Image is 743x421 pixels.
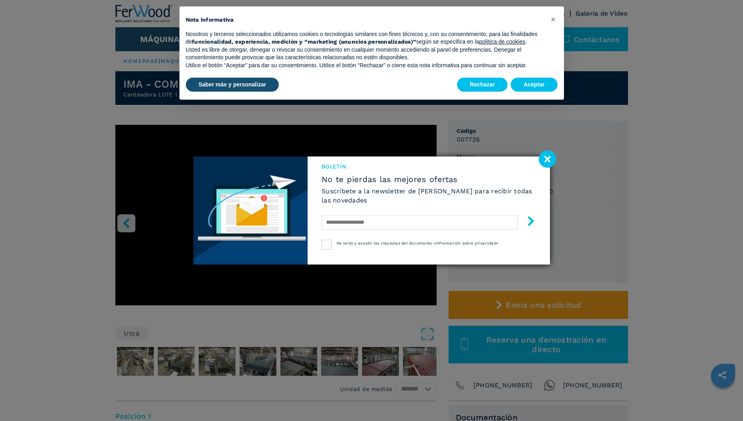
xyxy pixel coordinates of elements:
[518,213,536,232] button: submit-button
[551,14,556,24] span: ×
[186,78,279,92] button: Saber más y personalizar
[322,162,536,170] span: Boletín
[186,16,545,24] h2: Nota informativa
[322,186,536,205] h6: Suscríbete a la newsletter de [PERSON_NAME] para recibir todas las novedades
[479,38,525,45] a: política de cookies
[336,241,498,245] span: He leído y acepto las cláusulas del documento «Información sobre privacidad»
[192,38,416,45] strong: funcionalidad, experiencia, medición y “marketing (anuncios personalizados)”
[322,174,536,184] span: No te pierdas las mejores ofertas
[186,62,545,70] p: Utilice el botón “Aceptar” para dar su consentimiento. Utilice el botón “Rechazar” o cierre esta ...
[193,156,308,265] img: Newsletter image
[186,30,545,46] p: Nosotros y terceros seleccionados utilizamos cookies o tecnologías similares con fines técnicos y...
[186,46,545,62] p: Usted es libre de otorgar, denegar o revocar su consentimiento en cualquier momento accediendo al...
[547,13,560,26] button: Cerrar esta nota informativa
[457,78,507,92] button: Rechazar
[511,78,557,92] button: Aceptar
